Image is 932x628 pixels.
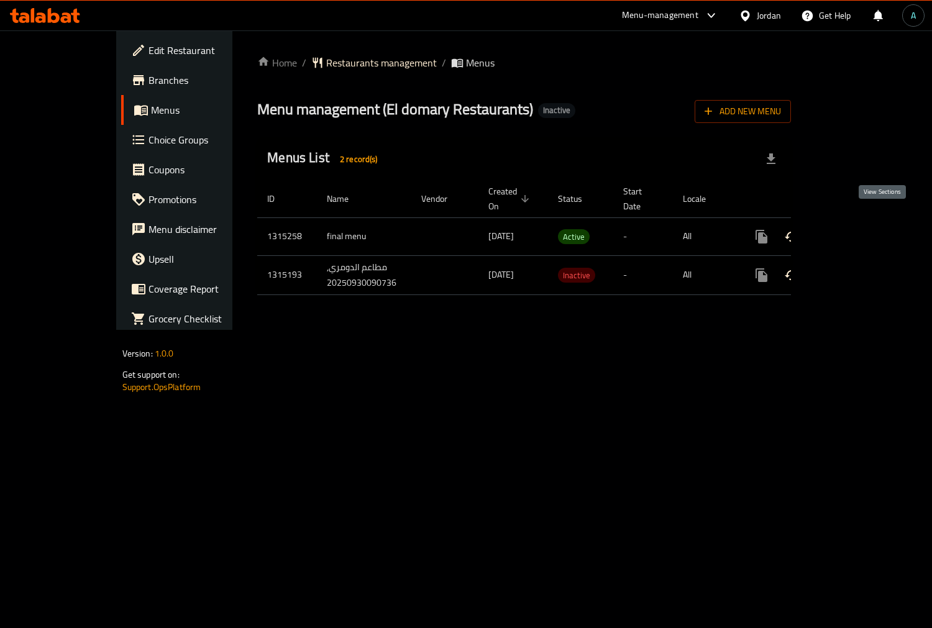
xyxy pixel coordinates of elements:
a: Branches [121,65,272,95]
button: Change Status [777,222,806,252]
span: A [911,9,916,22]
span: 2 record(s) [332,153,385,165]
span: Inactive [558,268,595,283]
td: 1315258 [257,217,317,255]
span: [DATE] [488,266,514,283]
a: Promotions [121,184,272,214]
div: Menu-management [622,8,698,23]
span: Choice Groups [148,132,262,147]
span: Branches [148,73,262,88]
a: Grocery Checklist [121,304,272,334]
span: Menu disclaimer [148,222,262,237]
table: enhanced table [257,180,876,295]
button: Add New Menu [695,100,791,123]
h2: Menus List [267,148,385,169]
span: Start Date [623,184,658,214]
div: Inactive [558,268,595,283]
a: Coverage Report [121,274,272,304]
span: ID [267,191,291,206]
span: 1.0.0 [155,345,174,362]
a: Home [257,55,297,70]
td: مطاعم الدومري, 20250930090736 [317,255,411,294]
div: Jordan [757,9,781,22]
th: Actions [737,180,876,218]
span: [DATE] [488,228,514,244]
nav: breadcrumb [257,55,791,70]
td: final menu [317,217,411,255]
span: Version: [122,345,153,362]
td: - [613,255,673,294]
td: - [613,217,673,255]
span: Coupons [148,162,262,177]
td: All [673,255,737,294]
a: Edit Restaurant [121,35,272,65]
a: Menu disclaimer [121,214,272,244]
span: Locale [683,191,722,206]
td: All [673,217,737,255]
div: Export file [756,144,786,174]
a: Restaurants management [311,55,437,70]
span: Menus [151,102,262,117]
div: Inactive [538,103,575,118]
div: Active [558,229,590,244]
a: Menus [121,95,272,125]
td: 1315193 [257,255,317,294]
span: Menus [466,55,495,70]
span: Edit Restaurant [148,43,262,58]
span: Coverage Report [148,281,262,296]
li: / [302,55,306,70]
div: Total records count [332,149,385,169]
a: Upsell [121,244,272,274]
span: Restaurants management [326,55,437,70]
span: Inactive [538,105,575,116]
span: Vendor [421,191,464,206]
span: Get support on: [122,366,180,383]
span: Upsell [148,252,262,266]
a: Support.OpsPlatform [122,379,201,395]
button: more [747,260,777,290]
span: Add New Menu [705,104,781,119]
span: Name [327,191,365,206]
span: Status [558,191,598,206]
span: Menu management ( El domary Restaurants ) [257,95,533,123]
span: Created On [488,184,533,214]
span: Promotions [148,192,262,207]
span: Grocery Checklist [148,311,262,326]
a: Coupons [121,155,272,184]
span: Active [558,230,590,244]
li: / [442,55,446,70]
a: Choice Groups [121,125,272,155]
button: more [747,222,777,252]
button: Change Status [777,260,806,290]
